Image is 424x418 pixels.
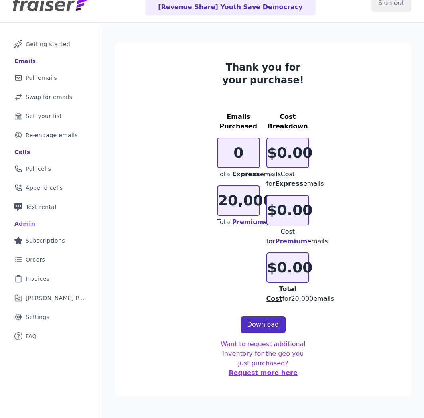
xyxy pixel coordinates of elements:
p: $0.00 [267,202,309,218]
span: Total emails [217,170,281,178]
p: [Revenue Share] Youth Save Democracy [158,2,302,12]
a: Invoices [6,270,95,288]
span: FAQ [26,332,37,340]
p: Want to request additional inventory for the geo you just purchased? [217,339,309,378]
a: Settings [6,308,95,326]
a: Re-engage emails [6,126,95,144]
a: Download [241,316,286,333]
span: Subscriptions [26,237,65,244]
span: Express [232,170,260,178]
span: Invoices [26,275,49,283]
span: Total Cost [266,285,297,302]
span: Text rental [26,203,57,211]
a: Sell your list [6,107,95,125]
a: Orders [6,251,95,268]
span: Pull emails [26,74,57,82]
span: Premium [232,218,264,226]
span: Premium [275,237,308,245]
a: Swap for emails [6,88,95,106]
span: Re-engage emails [26,131,78,139]
a: [PERSON_NAME] Performance [6,289,95,307]
a: Pull cells [6,160,95,177]
p: 0 [218,145,259,161]
span: Total emails [217,218,285,226]
a: Append cells [6,179,95,197]
p: 20,000 [218,193,259,209]
span: Getting started [26,40,70,48]
div: Admin [14,220,35,228]
span: Settings [26,313,49,321]
h3: Cost Breakdown [266,112,310,131]
a: Text rental [6,198,95,216]
div: Emails [14,57,36,65]
span: Express [275,180,304,187]
a: Subscriptions [6,232,95,249]
span: Orders [26,256,45,264]
p: $0.00 [267,145,309,161]
a: Getting started [6,35,95,53]
div: Cells [14,148,30,156]
span: [PERSON_NAME] Performance [26,294,86,302]
span: Pull cells [26,165,51,173]
h3: Thank you for your purchase! [217,61,309,87]
span: Append cells [26,184,63,192]
button: Request more here [229,368,298,378]
a: Pull emails [6,69,95,87]
a: FAQ [6,327,95,345]
span: Swap for emails [26,93,72,101]
h3: Emails Purchased [217,112,260,131]
p: $0.00 [267,260,309,276]
span: Sell your list [26,112,62,120]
